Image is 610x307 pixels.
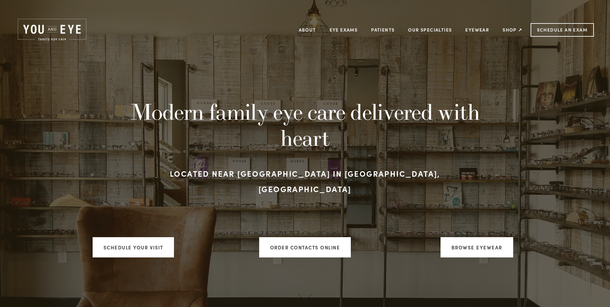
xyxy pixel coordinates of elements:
[170,168,443,194] strong: Located near [GEOGRAPHIC_DATA] in [GEOGRAPHIC_DATA], [GEOGRAPHIC_DATA]
[465,25,489,35] a: Eyewear
[93,237,174,257] a: Schedule your visit
[129,99,481,151] h1: Modern family eye care delivered with heart
[330,25,358,35] a: Eye Exams
[531,23,594,37] a: Schedule an Exam
[16,18,88,42] img: Rochester, MN | You and Eye | Family Eye Care
[441,237,513,257] a: Browse Eyewear
[408,27,452,33] a: Our Specialties
[503,25,522,35] a: Shop ↗
[371,25,395,35] a: Patients
[299,25,316,35] a: About
[259,237,351,257] a: ORDER CONTACTS ONLINE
